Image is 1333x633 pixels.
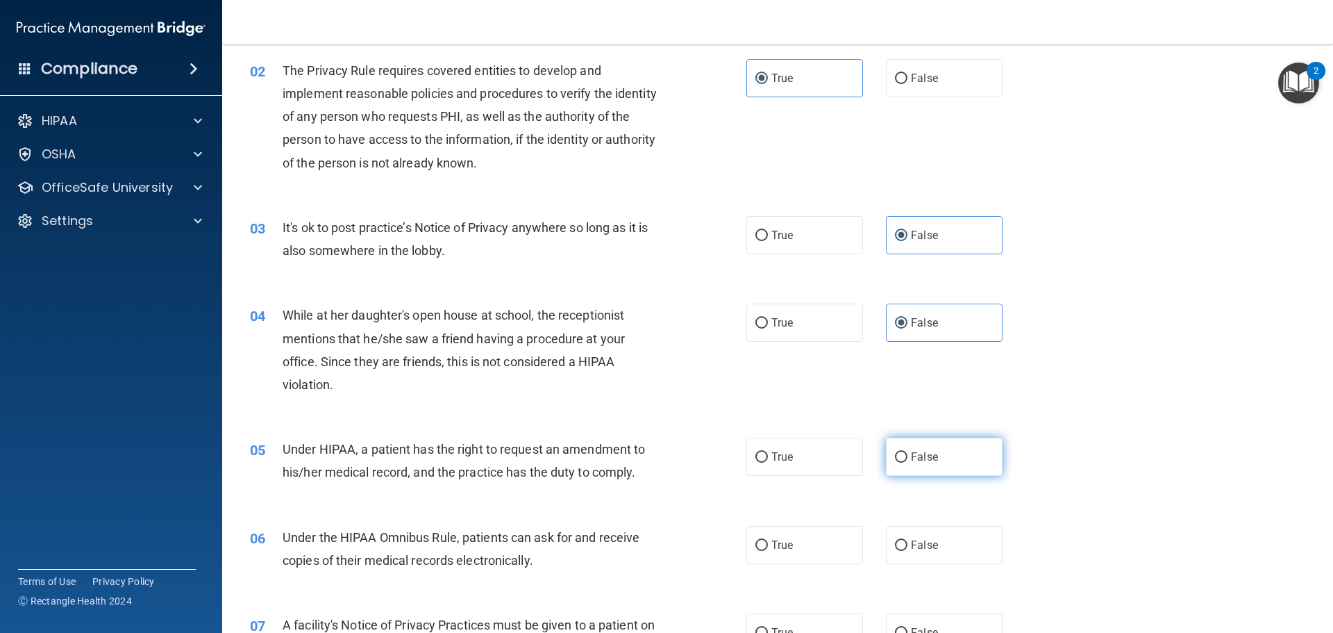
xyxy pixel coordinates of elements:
[755,231,768,241] input: True
[895,541,907,551] input: False
[1093,534,1316,590] iframe: Drift Widget Chat Controller
[250,308,265,324] span: 04
[911,316,938,329] span: False
[755,452,768,463] input: True
[17,179,202,196] a: OfficeSafe University
[283,530,639,568] span: Under the HIPAA Omnibus Rule, patients can ask for and receive copies of their medical records el...
[42,146,76,163] p: OSHA
[250,63,265,80] span: 02
[755,541,768,551] input: True
[42,113,77,129] p: HIPAA
[18,594,132,608] span: Ⓒ Rectangle Health 2024
[250,530,265,547] span: 06
[283,63,657,170] span: The Privacy Rule requires covered entities to develop and implement reasonable policies and proce...
[17,213,202,229] a: Settings
[911,539,938,552] span: False
[283,442,645,479] span: Under HIPAA, a patient has the right to request an amendment to his/her medical record, and the p...
[895,452,907,463] input: False
[755,318,768,329] input: True
[895,74,907,84] input: False
[92,575,155,589] a: Privacy Policy
[1278,63,1319,104] button: Open Resource Center, 2 new notifications
[250,220,265,237] span: 03
[771,229,793,242] span: True
[771,72,793,85] span: True
[895,231,907,241] input: False
[42,213,93,229] p: Settings
[771,539,793,552] span: True
[895,318,907,329] input: False
[250,442,265,459] span: 05
[911,229,938,242] span: False
[1314,71,1318,89] div: 2
[18,575,76,589] a: Terms of Use
[283,220,648,258] span: It's ok to post practice’s Notice of Privacy anywhere so long as it is also somewhere in the lobby.
[17,113,202,129] a: HIPAA
[283,308,625,392] span: While at her daughter's open house at school, the receptionist mentions that he/she saw a friend ...
[17,146,202,163] a: OSHA
[911,72,938,85] span: False
[17,15,206,42] img: PMB logo
[911,450,938,463] span: False
[771,450,793,463] span: True
[755,74,768,84] input: True
[41,59,137,79] h4: Compliance
[42,179,173,196] p: OfficeSafe University
[771,316,793,329] span: True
